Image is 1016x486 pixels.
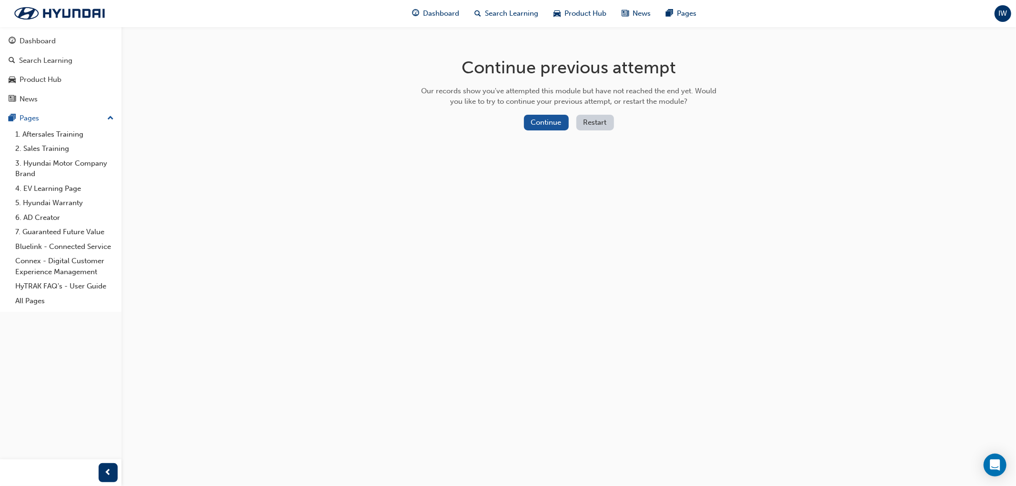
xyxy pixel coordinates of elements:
[11,127,118,142] a: 1. Aftersales Training
[467,4,546,23] a: search-iconSearch Learning
[20,74,61,85] div: Product Hub
[11,239,118,254] a: Bluelink - Connected Service
[4,90,118,108] a: News
[107,112,114,125] span: up-icon
[20,113,39,124] div: Pages
[423,8,460,19] span: Dashboard
[4,52,118,69] a: Search Learning
[9,37,16,46] span: guage-icon
[105,467,112,479] span: prev-icon
[999,8,1007,19] span: IW
[418,86,720,107] div: Our records show you've attempted this module but have not reached the end yet. Would you like to...
[19,55,72,66] div: Search Learning
[485,8,539,19] span: Search Learning
[11,156,118,181] a: 3. Hyundai Motor Company Brand
[11,294,118,308] a: All Pages
[4,109,118,127] button: Pages
[9,76,16,84] span: car-icon
[11,196,118,210] a: 5. Hyundai Warranty
[633,8,651,19] span: News
[405,4,467,23] a: guage-iconDashboard
[984,454,1006,476] div: Open Intercom Messenger
[546,4,614,23] a: car-iconProduct Hub
[11,210,118,225] a: 6. AD Creator
[9,95,16,104] span: news-icon
[995,5,1011,22] button: IW
[11,141,118,156] a: 2. Sales Training
[9,57,15,65] span: search-icon
[20,94,38,105] div: News
[11,254,118,279] a: Connex - Digital Customer Experience Management
[554,8,561,20] span: car-icon
[622,8,629,20] span: news-icon
[11,225,118,239] a: 7. Guaranteed Future Value
[4,30,118,109] button: DashboardSearch LearningProduct HubNews
[4,32,118,50] a: Dashboard
[20,36,56,47] div: Dashboard
[5,3,114,23] img: Trak
[666,8,674,20] span: pages-icon
[659,4,704,23] a: pages-iconPages
[4,71,118,89] a: Product Hub
[576,115,614,130] button: Restart
[11,181,118,196] a: 4. EV Learning Page
[614,4,659,23] a: news-iconNews
[677,8,697,19] span: Pages
[524,115,569,130] button: Continue
[418,57,720,78] h1: Continue previous attempt
[412,8,420,20] span: guage-icon
[9,114,16,123] span: pages-icon
[475,8,482,20] span: search-icon
[11,279,118,294] a: HyTRAK FAQ's - User Guide
[565,8,607,19] span: Product Hub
